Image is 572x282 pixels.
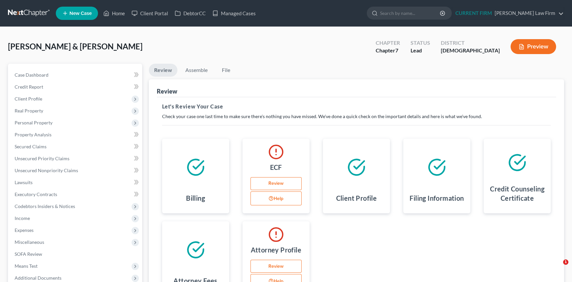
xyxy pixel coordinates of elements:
[9,81,142,93] a: Credit Report
[9,165,142,176] a: Unsecured Nonpriority Claims
[15,72,48,78] span: Case Dashboard
[100,7,128,19] a: Home
[15,132,51,137] span: Property Analysis
[563,259,568,265] span: 1
[410,193,464,203] h4: Filing Information
[180,64,213,77] a: Assemble
[15,251,42,257] span: SOFA Review
[250,177,302,190] a: Review
[9,129,142,141] a: Property Analysis
[157,87,177,95] div: Review
[162,113,551,120] p: Check your case one last time to make sure there's nothing you have missed. We've done a quick ch...
[15,275,61,281] span: Additional Documents
[15,144,47,149] span: Secured Claims
[15,215,30,221] span: Income
[15,239,44,245] span: Miscellaneous
[15,191,57,197] span: Executory Contracts
[250,191,302,205] button: Help
[411,39,430,47] div: Status
[441,39,500,47] div: District
[15,263,38,269] span: Means Test
[9,176,142,188] a: Lawsuits
[186,193,205,203] h4: Billing
[441,47,500,54] div: [DEMOGRAPHIC_DATA]
[15,96,42,102] span: Client Profile
[15,227,34,233] span: Expenses
[376,47,400,54] div: Chapter
[9,69,142,81] a: Case Dashboard
[15,203,75,209] span: Codebtors Insiders & Notices
[162,103,551,110] h5: Let's Review Your Case
[380,7,441,19] input: Search by name...
[250,191,304,207] div: Help
[9,248,142,260] a: SOFA Review
[209,7,259,19] a: Managed Cases
[15,108,43,113] span: Real Property
[250,245,301,254] h4: Attorney Profile
[511,39,556,54] button: Preview
[489,184,545,203] h4: Credit Counseling Certificate
[250,260,302,273] a: Review
[336,193,377,203] h4: Client Profile
[395,47,398,53] span: 7
[128,7,171,19] a: Client Portal
[9,188,142,200] a: Executory Contracts
[549,259,565,275] iframe: Intercom live chat
[69,11,92,16] span: New Case
[15,168,78,173] span: Unsecured Nonpriority Claims
[149,64,177,77] a: Review
[439,218,572,264] iframe: Intercom notifications message
[216,64,237,77] a: File
[9,153,142,165] a: Unsecured Priority Claims
[376,39,400,47] div: Chapter
[452,7,564,19] a: CURRENT FIRM[PERSON_NAME] Law Firm
[8,41,143,51] span: [PERSON_NAME] & [PERSON_NAME]
[15,84,43,90] span: Credit Report
[455,10,492,16] strong: CURRENT FIRM
[15,156,69,161] span: Unsecured Priority Claims
[9,141,142,153] a: Secured Claims
[411,47,430,54] div: Lead
[15,179,33,185] span: Lawsuits
[15,120,52,125] span: Personal Property
[171,7,209,19] a: DebtorCC
[270,163,282,172] h4: ECF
